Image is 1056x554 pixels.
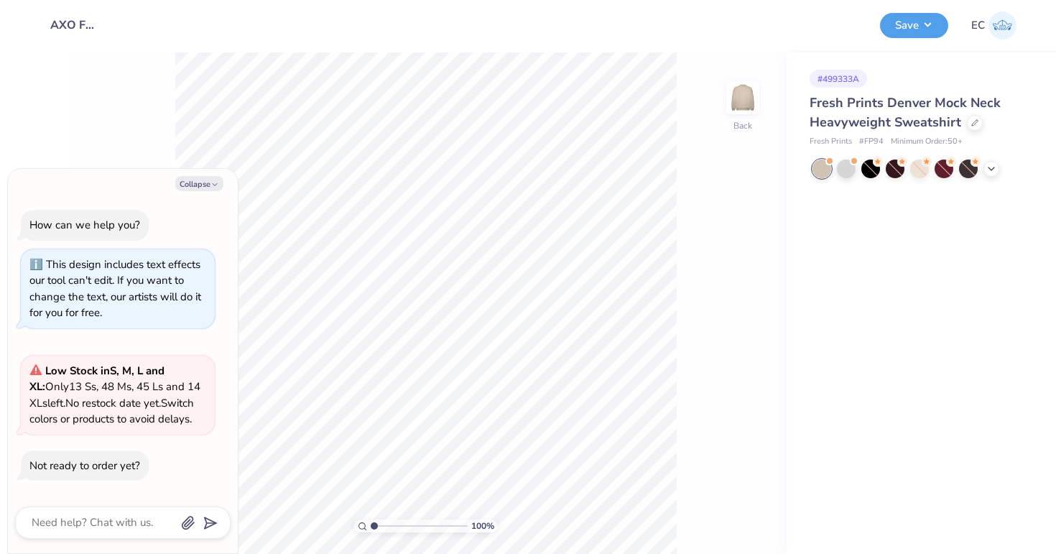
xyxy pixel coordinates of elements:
[29,364,200,427] span: Only 13 Ss, 48 Ms, 45 Ls and 14 XLs left. Switch colors or products to avoid delays.
[891,136,963,148] span: Minimum Order: 50 +
[29,458,140,473] div: Not ready to order yet?
[175,176,223,191] button: Collapse
[880,13,948,38] button: Save
[728,83,757,112] img: Back
[29,257,201,320] div: This design includes text effects our tool can't edit. If you want to change the text, our artist...
[40,11,110,40] input: Untitled Design
[810,136,852,148] span: Fresh Prints
[810,94,1001,131] span: Fresh Prints Denver Mock Neck Heavyweight Sweatshirt
[471,520,494,532] span: 100 %
[29,218,140,232] div: How can we help you?
[810,70,867,88] div: # 499333A
[988,11,1016,40] img: Emma Cramond
[971,17,985,34] span: EC
[971,11,1016,40] a: EC
[29,364,165,394] strong: Low Stock in S, M, L and XL :
[733,119,752,132] div: Back
[859,136,884,148] span: # FP94
[65,396,161,410] span: No restock date yet.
